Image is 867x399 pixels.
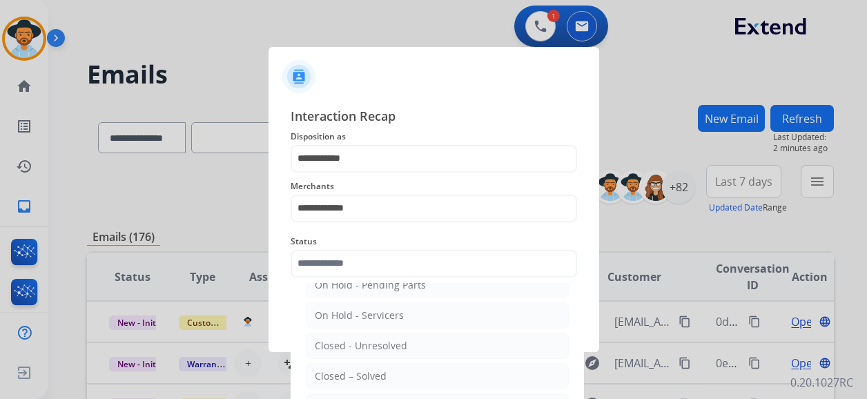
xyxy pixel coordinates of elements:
[315,309,404,322] div: On Hold - Servicers
[315,339,407,353] div: Closed - Unresolved
[291,128,577,145] span: Disposition as
[291,106,577,128] span: Interaction Recap
[790,374,853,391] p: 0.20.1027RC
[282,60,315,93] img: contactIcon
[315,369,387,383] div: Closed – Solved
[315,278,426,292] div: On Hold - Pending Parts
[291,233,577,250] span: Status
[291,178,577,195] span: Merchants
